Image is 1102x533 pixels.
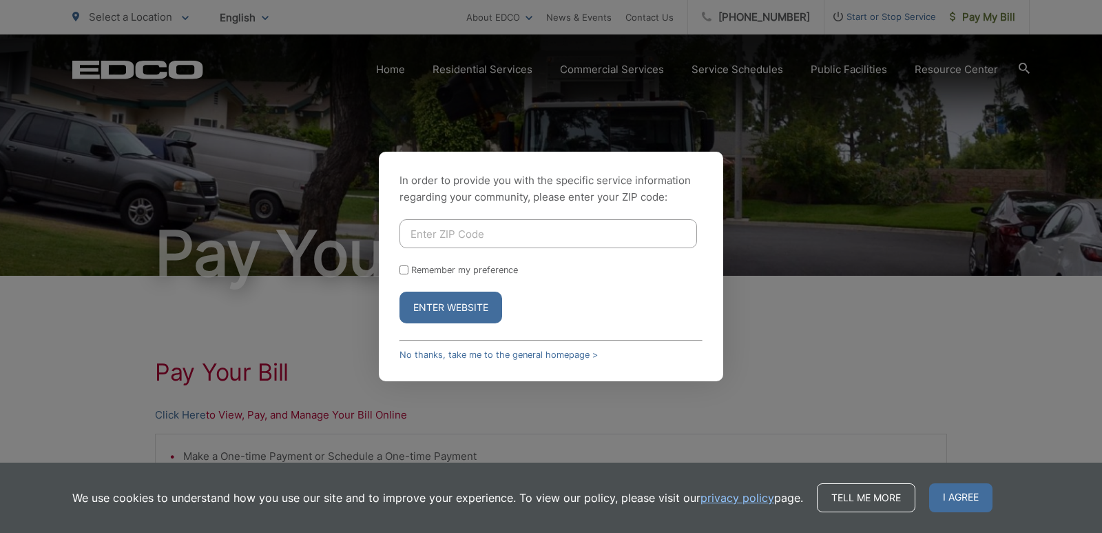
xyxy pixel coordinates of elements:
p: In order to provide you with the specific service information regarding your community, please en... [399,172,703,205]
a: privacy policy [700,490,774,506]
label: Remember my preference [411,265,518,275]
a: Tell me more [817,483,915,512]
p: We use cookies to understand how you use our site and to improve your experience. To view our pol... [72,490,803,506]
input: Enter ZIP Code [399,219,697,248]
button: Enter Website [399,292,502,323]
a: No thanks, take me to the general homepage > [399,350,598,360]
span: I agree [929,483,992,512]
